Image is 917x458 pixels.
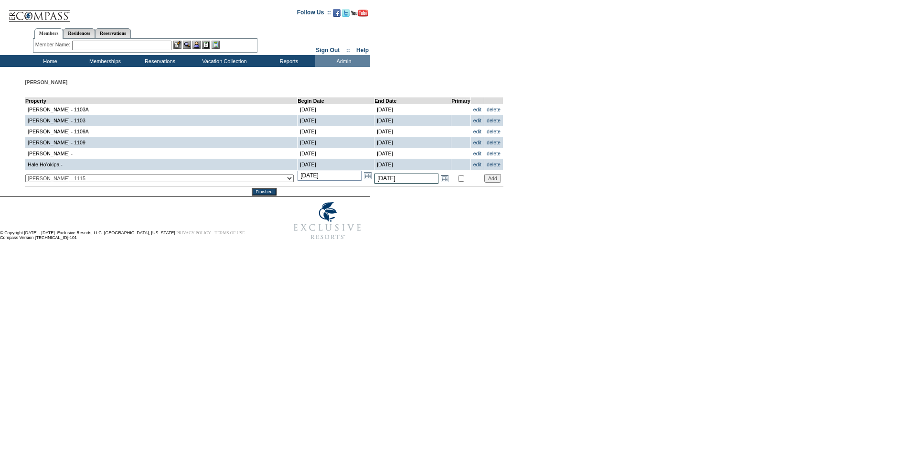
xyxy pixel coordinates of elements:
[473,140,481,145] a: edit
[298,137,374,148] td: [DATE]
[76,55,131,67] td: Memberships
[298,115,374,126] td: [DATE]
[298,159,374,170] td: [DATE]
[374,104,451,115] td: [DATE]
[285,197,370,245] img: Exclusive Resorts
[473,162,481,167] a: edit
[8,2,70,22] img: Compass Home
[351,10,368,17] img: Subscribe to our YouTube Channel
[183,41,191,49] img: View
[25,148,298,159] td: [PERSON_NAME] -
[351,12,368,18] a: Subscribe to our YouTube Channel
[131,55,186,67] td: Reservations
[95,28,131,38] a: Reservations
[333,9,341,17] img: Become our fan on Facebook
[202,41,210,49] img: Reservations
[298,126,374,137] td: [DATE]
[63,28,95,38] a: Residences
[212,41,220,49] img: b_calculator.gif
[25,137,298,148] td: [PERSON_NAME] - 1109
[374,98,451,104] td: End Date
[487,162,501,167] a: delete
[484,174,501,183] input: Add
[21,55,76,67] td: Home
[186,55,260,67] td: Vacation Collection
[315,55,370,67] td: Admin
[363,170,373,181] a: Open the calendar popup.
[298,98,374,104] td: Begin Date
[487,129,501,134] a: delete
[374,137,451,148] td: [DATE]
[25,159,298,170] td: Hale Ho’okipa -
[297,8,331,20] td: Follow Us ::
[342,12,350,18] a: Follow us on Twitter
[451,98,471,104] td: Primary
[215,230,245,235] a: TERMS OF USE
[298,148,374,159] td: [DATE]
[252,188,276,196] input: Finished
[173,41,181,49] img: b_edit.gif
[34,28,64,39] a: Members
[35,41,72,49] div: Member Name:
[374,148,451,159] td: [DATE]
[487,151,501,156] a: delete
[316,47,340,54] a: Sign Out
[439,173,450,184] a: Open the calendar popup.
[374,115,451,126] td: [DATE]
[346,47,350,54] span: ::
[192,41,201,49] img: Impersonate
[487,140,501,145] a: delete
[487,118,501,123] a: delete
[473,107,481,112] a: edit
[342,9,350,17] img: Follow us on Twitter
[298,104,374,115] td: [DATE]
[473,118,481,123] a: edit
[374,126,451,137] td: [DATE]
[473,129,481,134] a: edit
[25,79,67,85] span: [PERSON_NAME]
[25,126,298,137] td: [PERSON_NAME] - 1109A
[176,230,211,235] a: PRIVACY POLICY
[487,107,501,112] a: delete
[333,12,341,18] a: Become our fan on Facebook
[473,151,481,156] a: edit
[260,55,315,67] td: Reports
[25,98,298,104] td: Property
[374,159,451,170] td: [DATE]
[356,47,369,54] a: Help
[25,115,298,126] td: [PERSON_NAME] - 1103
[25,104,298,115] td: [PERSON_NAME] - 1103A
